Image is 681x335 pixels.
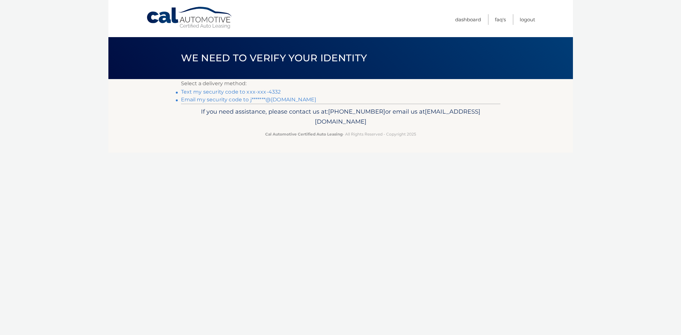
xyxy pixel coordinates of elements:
a: Dashboard [455,14,481,25]
strong: Cal Automotive Certified Auto Leasing [265,132,343,137]
p: - All Rights Reserved - Copyright 2025 [185,131,496,137]
a: Cal Automotive [146,6,233,29]
span: We need to verify your identity [181,52,367,64]
a: Logout [520,14,535,25]
p: If you need assistance, please contact us at: or email us at [185,107,496,127]
a: FAQ's [495,14,506,25]
p: Select a delivery method: [181,79,500,88]
a: Email my security code to j*******@[DOMAIN_NAME] [181,96,316,103]
span: [PHONE_NUMBER] [328,108,385,115]
a: Text my security code to xxx-xxx-4332 [181,89,281,95]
